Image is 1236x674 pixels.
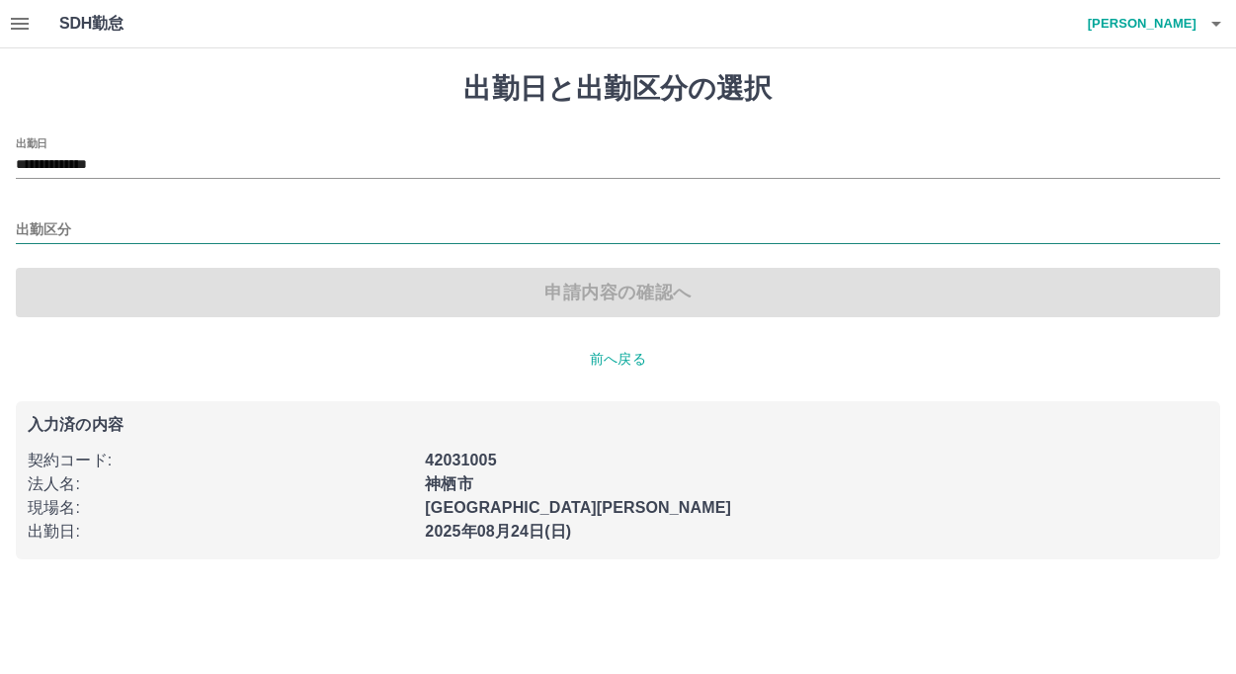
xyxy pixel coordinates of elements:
[425,452,496,468] b: 42031005
[16,135,47,150] label: 出勤日
[425,499,731,516] b: [GEOGRAPHIC_DATA][PERSON_NAME]
[28,449,413,472] p: 契約コード :
[28,520,413,544] p: 出勤日 :
[16,72,1220,106] h1: 出勤日と出勤区分の選択
[28,472,413,496] p: 法人名 :
[28,417,1208,433] p: 入力済の内容
[425,523,571,540] b: 2025年08月24日(日)
[16,349,1220,370] p: 前へ戻る
[28,496,413,520] p: 現場名 :
[425,475,472,492] b: 神栖市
